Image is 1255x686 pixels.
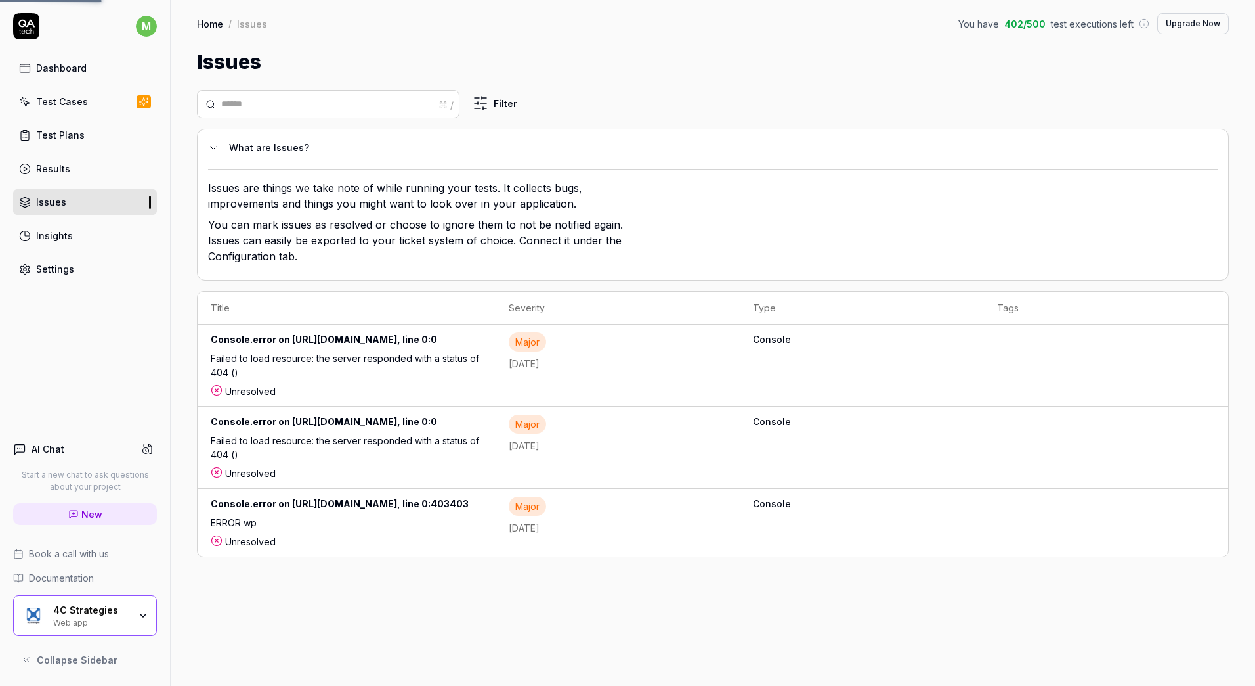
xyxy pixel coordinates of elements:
[13,647,157,673] button: Collapse Sidebar
[1051,17,1134,31] span: test executions left
[753,332,971,346] b: Console
[211,434,482,467] div: Failed to load resource: the server responded with a status of 404 ()
[211,497,482,516] div: Console.error on [URL][DOMAIN_NAME], line 0:403403
[509,497,546,516] div: Major
[509,332,546,352] div: Major
[53,616,129,627] div: Web app
[496,292,740,325] th: Severity
[509,440,540,451] time: [DATE]
[509,522,540,534] time: [DATE]
[1004,17,1046,31] span: 402 / 500
[208,180,635,217] p: Issues are things we take note of while running your tests. It collects bugs, improvements and th...
[36,95,88,108] div: Test Cases
[36,128,85,142] div: Test Plans
[29,571,94,585] span: Documentation
[465,90,525,116] button: Filter
[753,497,971,511] b: Console
[53,605,129,616] div: 4C Strategies
[13,547,157,560] a: Book a call with us
[208,140,1207,156] button: What are Issues?
[438,97,454,111] div: ⌘ /
[208,217,635,269] p: You can mark issues as resolved or choose to ignore them to not be notified again. Issues can eas...
[36,61,87,75] div: Dashboard
[211,332,482,352] div: Console.error on [URL][DOMAIN_NAME], line 0:0
[211,415,482,434] div: Console.error on [URL][DOMAIN_NAME], line 0:0
[211,516,482,535] div: ERROR wp
[509,358,540,369] time: [DATE]
[22,604,45,628] img: 4C Strategies Logo
[211,384,482,398] div: Unresolved
[29,547,109,560] span: Book a call with us
[37,653,117,667] span: Collapse Sidebar
[32,442,64,456] h4: AI Chat
[13,256,157,282] a: Settings
[13,156,157,181] a: Results
[13,122,157,148] a: Test Plans
[36,195,66,209] div: Issues
[509,415,546,434] div: Major
[197,17,223,30] a: Home
[198,292,496,325] th: Title
[229,140,1207,156] div: What are Issues?
[13,503,157,525] a: New
[136,16,157,37] span: m
[740,292,984,325] th: Type
[136,13,157,39] button: m
[81,507,102,521] span: New
[36,162,70,175] div: Results
[753,415,971,428] b: Console
[237,17,267,30] div: Issues
[36,229,73,242] div: Insights
[13,55,157,81] a: Dashboard
[36,262,74,276] div: Settings
[13,571,157,585] a: Documentation
[13,89,157,114] a: Test Cases
[984,292,1228,325] th: Tags
[13,223,157,248] a: Insights
[197,47,261,77] h1: Issues
[211,352,482,384] div: Failed to load resource: the server responded with a status of 404 ()
[13,469,157,493] p: Start a new chat to ask questions about your project
[211,467,482,480] div: Unresolved
[1157,13,1229,34] button: Upgrade Now
[958,17,999,31] span: You have
[13,189,157,215] a: Issues
[211,535,482,549] div: Unresolved
[228,17,232,30] div: /
[13,595,157,636] button: 4C Strategies Logo4C StrategiesWeb app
